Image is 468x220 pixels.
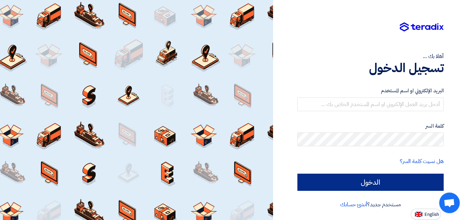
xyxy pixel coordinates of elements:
[297,87,444,95] label: البريد الإلكتروني او اسم المستخدم
[340,200,367,209] a: أنشئ حسابك
[400,22,444,32] img: Teradix logo
[415,212,422,217] img: en-US.png
[297,122,444,130] label: كلمة السر
[297,97,444,111] input: أدخل بريد العمل الإلكتروني او اسم المستخدم الخاص بك ...
[297,60,444,76] h1: تسجيل الدخول
[424,212,439,217] span: English
[411,209,441,220] button: English
[297,174,444,191] input: الدخول
[297,200,444,209] div: مستخدم جديد؟
[400,157,444,165] a: هل نسيت كلمة السر؟
[297,52,444,60] div: أهلا بك ...
[439,193,460,213] div: Open chat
